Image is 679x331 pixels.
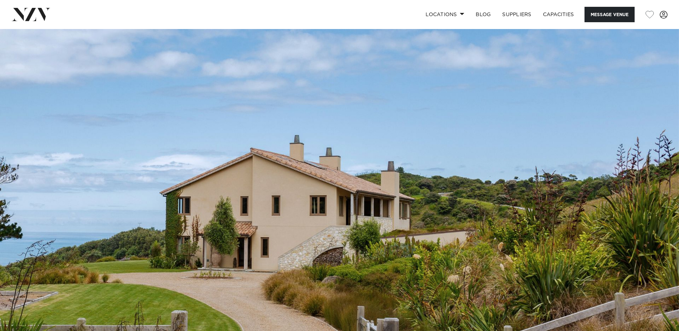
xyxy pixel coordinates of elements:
[470,7,496,22] a: BLOG
[496,7,537,22] a: SUPPLIERS
[537,7,580,22] a: Capacities
[420,7,470,22] a: Locations
[585,7,635,22] button: Message Venue
[11,8,50,21] img: nzv-logo.png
